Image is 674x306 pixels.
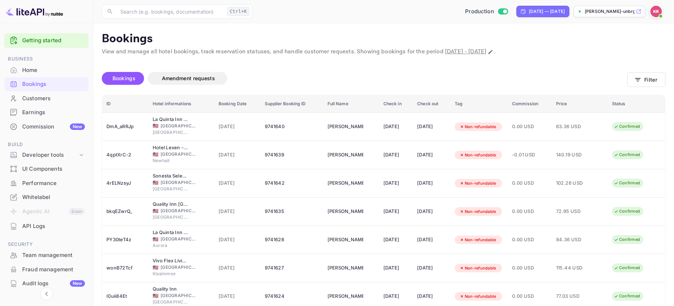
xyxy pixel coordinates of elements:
[417,262,446,274] div: [DATE]
[102,72,627,85] div: account-settings tabs
[4,277,89,290] a: Audit logsNew
[556,264,592,272] span: 115.44 USD
[609,179,645,188] div: Confirmed
[4,106,89,120] div: Earnings
[4,149,89,161] div: Developer tools
[417,234,446,246] div: [DATE]
[153,293,158,298] span: United States of America
[383,121,409,132] div: [DATE]
[487,48,494,55] button: Change date range
[153,152,158,157] span: United States of America
[609,292,645,301] div: Confirmed
[383,206,409,217] div: [DATE]
[153,173,188,180] div: Sonesta Select San Jose Airport
[328,234,363,246] div: Michelle Kennedy
[106,291,144,302] div: I0uii84Et
[265,206,319,217] div: 9741635
[106,149,144,161] div: 4qptXrC-2
[417,149,446,161] div: [DATE]
[4,120,89,134] div: CommissionNew
[153,209,158,213] span: United States of America
[4,219,89,233] div: API Logs
[512,151,548,159] span: -0.01 USD
[153,237,158,242] span: United States of America
[379,95,413,113] th: Check in
[417,291,446,302] div: [DATE]
[260,95,323,113] th: Supplier Booking ID
[556,123,592,131] span: 63.36 USD
[4,248,89,262] div: Team management
[4,263,89,276] a: Fraud management
[70,123,85,130] div: New
[106,234,144,246] div: PY30teT4z
[417,121,446,132] div: [DATE]
[22,179,85,188] div: Performance
[219,264,256,272] span: [DATE]
[455,179,501,188] div: Non-refundable
[328,178,363,189] div: Rachelle Morales
[70,280,85,287] div: New
[383,262,409,274] div: [DATE]
[22,80,85,88] div: Bookings
[462,8,511,16] div: Switch to Sandbox mode
[161,208,196,214] span: [GEOGRAPHIC_DATA]
[4,106,89,119] a: Earnings
[455,292,501,301] div: Non-refundable
[556,151,592,159] span: 140.19 USD
[153,214,188,220] span: [GEOGRAPHIC_DATA]
[4,120,89,133] a: CommissionNew
[4,248,89,262] a: Team management
[22,94,85,103] div: Customers
[22,151,78,159] div: Developer tools
[4,77,89,91] a: Bookings
[455,151,501,160] div: Non-refundable
[512,179,548,187] span: 0.00 USD
[22,222,85,230] div: API Logs
[219,292,256,300] span: [DATE]
[512,292,548,300] span: 0.00 USD
[4,33,89,48] div: Getting started
[161,179,196,186] span: [GEOGRAPHIC_DATA]
[556,179,592,187] span: 102.26 USD
[153,201,188,208] div: Quality Inn Salem - I-81
[153,186,188,192] span: [GEOGRAPHIC_DATA][PERSON_NAME]
[162,75,215,81] span: Amendment requests
[161,264,196,271] span: [GEOGRAPHIC_DATA]
[22,251,85,259] div: Team management
[445,48,486,55] span: [DATE] - [DATE]
[4,241,89,248] span: Security
[512,208,548,215] span: 0.00 USD
[4,55,89,63] span: Business
[417,178,446,189] div: [DATE]
[22,266,85,274] div: Fraud management
[383,234,409,246] div: [DATE]
[508,95,552,113] th: Commission
[609,150,645,159] div: Confirmed
[22,165,85,173] div: UI Components
[323,95,379,113] th: Full Name
[4,63,89,77] a: Home
[4,277,89,291] div: Audit logsNew
[106,262,144,274] div: wonB72Tcf
[383,178,409,189] div: [DATE]
[219,151,256,159] span: [DATE]
[556,292,592,300] span: 77.03 USD
[227,7,249,16] div: Ctrl+K
[328,291,363,302] div: Trishia Maynard
[627,72,665,87] button: Filter
[265,234,319,246] div: 9741628
[4,263,89,277] div: Fraud management
[106,206,144,217] div: bkqEZwrQ_
[383,149,409,161] div: [DATE]
[265,121,319,132] div: 9741640
[4,92,89,105] a: Customers
[153,180,158,185] span: United States of America
[552,95,608,113] th: Price
[106,178,144,189] div: 4rELNzsyJ
[383,291,409,302] div: [DATE]
[608,95,665,113] th: Status
[153,229,188,236] div: La Quinta Inn & Suites by Wyndham Denver Aurora Medical
[4,219,89,233] a: API Logs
